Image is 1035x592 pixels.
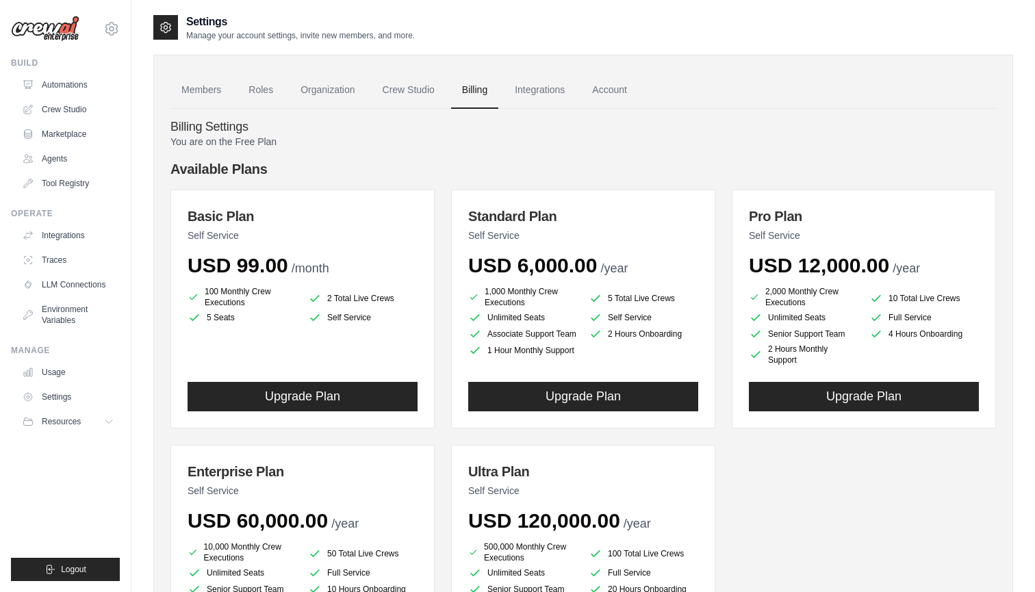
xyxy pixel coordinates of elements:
[589,327,698,341] li: 2 Hours Onboarding
[869,289,979,308] li: 10 Total Live Crews
[188,566,297,580] li: Unlimited Seats
[468,541,578,563] li: 500,000 Monthly Crew Executions
[290,72,366,109] a: Organization
[11,558,120,581] button: Logout
[589,544,698,563] li: 100 Total Live Crews
[186,30,415,41] p: Manage your account settings, invite new members, and more.
[42,416,81,427] span: Resources
[188,207,418,226] h3: Basic Plan
[468,229,698,242] p: Self Service
[308,311,418,324] li: Self Service
[468,286,578,308] li: 1,000 Monthly Crew Executions
[16,411,120,433] button: Resources
[188,541,297,563] li: 10,000 Monthly Crew Executions
[600,261,628,275] span: /year
[292,261,329,275] span: /month
[581,72,638,109] a: Account
[451,72,498,109] a: Billing
[11,16,79,42] img: Logo
[170,135,996,149] p: You are on the Free Plan
[11,345,120,356] div: Manage
[308,566,418,580] li: Full Service
[16,148,120,170] a: Agents
[308,544,418,563] li: 50 Total Live Crews
[16,249,120,271] a: Traces
[188,254,288,276] span: USD 99.00
[188,286,297,308] li: 100 Monthly Crew Executions
[468,462,698,481] h3: Ultra Plan
[468,327,578,341] li: Associate Support Team
[468,484,698,498] p: Self Service
[16,74,120,96] a: Automations
[238,72,284,109] a: Roles
[170,120,996,135] h4: Billing Settings
[468,207,698,226] h3: Standard Plan
[188,311,297,324] li: 5 Seats
[16,123,120,145] a: Marketplace
[186,14,415,30] h2: Settings
[16,274,120,296] a: LLM Connections
[372,72,446,109] a: Crew Studio
[11,208,120,219] div: Operate
[188,462,418,481] h3: Enterprise Plan
[16,298,120,331] a: Environment Variables
[308,289,418,308] li: 2 Total Live Crews
[749,286,858,308] li: 2,000 Monthly Crew Executions
[16,386,120,408] a: Settings
[468,344,578,357] li: 1 Hour Monthly Support
[11,57,120,68] div: Build
[188,484,418,498] p: Self Service
[188,509,328,532] span: USD 60,000.00
[16,99,120,120] a: Crew Studio
[749,382,979,411] button: Upgrade Plan
[589,311,698,324] li: Self Service
[869,311,979,324] li: Full Service
[749,207,979,226] h3: Pro Plan
[16,172,120,194] a: Tool Registry
[468,254,597,276] span: USD 6,000.00
[749,229,979,242] p: Self Service
[749,327,858,341] li: Senior Support Team
[589,289,698,308] li: 5 Total Live Crews
[170,72,232,109] a: Members
[188,229,418,242] p: Self Service
[869,327,979,341] li: 4 Hours Onboarding
[893,261,920,275] span: /year
[749,344,858,365] li: 2 Hours Monthly Support
[16,224,120,246] a: Integrations
[468,382,698,411] button: Upgrade Plan
[749,311,858,324] li: Unlimited Seats
[504,72,576,109] a: Integrations
[749,254,889,276] span: USD 12,000.00
[61,564,86,575] span: Logout
[589,566,698,580] li: Full Service
[331,517,359,530] span: /year
[468,566,578,580] li: Unlimited Seats
[468,509,620,532] span: USD 120,000.00
[170,159,996,179] h4: Available Plans
[16,361,120,383] a: Usage
[468,311,578,324] li: Unlimited Seats
[624,517,651,530] span: /year
[188,382,418,411] button: Upgrade Plan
